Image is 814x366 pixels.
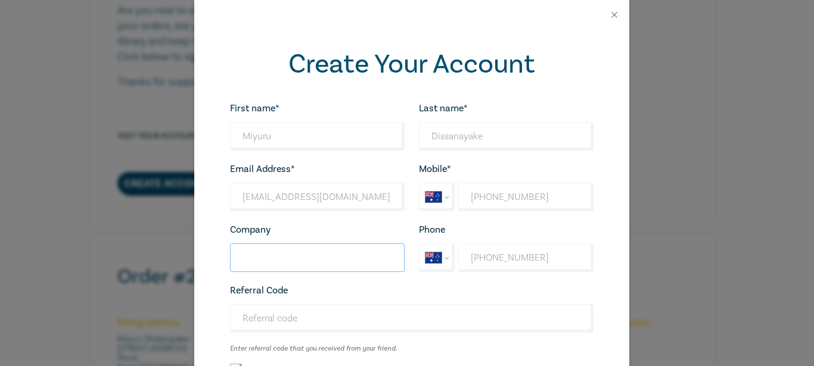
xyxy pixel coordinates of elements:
[419,122,594,151] input: Last name*
[458,243,593,272] input: Enter phone number
[419,224,445,235] label: Phone
[230,183,405,211] input: Your email
[230,285,288,296] label: Referral Code
[230,224,271,235] label: Company
[230,243,405,272] input: Company
[230,164,295,174] label: Email Address*
[230,304,594,333] input: Referral code
[419,164,451,174] label: Mobile*
[230,122,405,151] input: First name*
[230,49,594,80] h2: Create Your Account
[609,10,620,20] button: Close
[419,103,468,114] label: Last name*
[230,345,594,353] small: Enter referral code that you received from your friend.
[458,183,593,211] input: Enter Mobile number
[230,103,279,114] label: First name*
